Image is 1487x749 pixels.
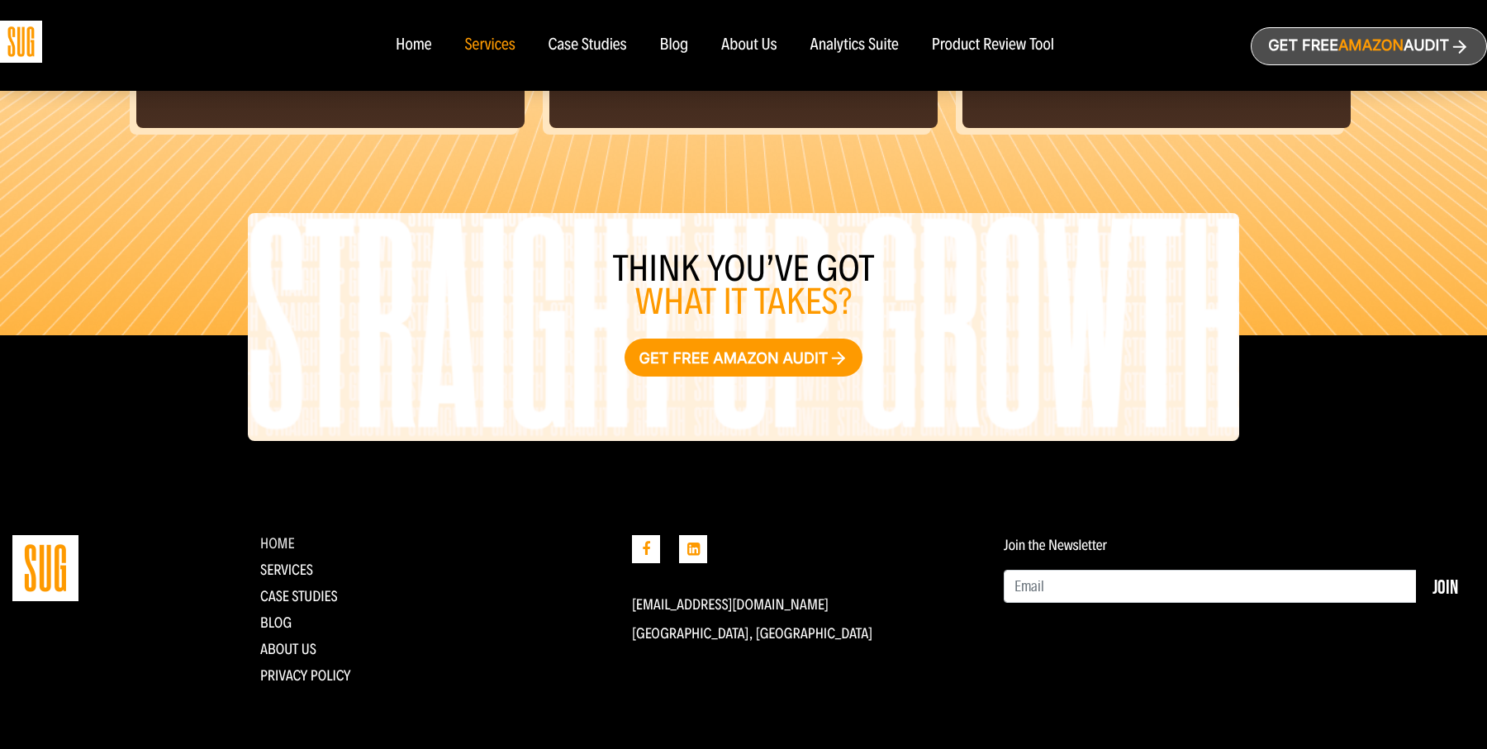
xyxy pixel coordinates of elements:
a: Home [260,534,295,552]
h3: Think you’ve got [248,253,1239,319]
a: Blog [260,614,292,632]
p: [GEOGRAPHIC_DATA], [GEOGRAPHIC_DATA] [632,625,979,642]
img: Straight Up Growth [12,535,78,601]
a: Home [396,36,431,55]
label: Join the Newsletter [1004,537,1107,553]
a: Services [464,36,515,55]
a: Privacy Policy [260,666,351,685]
a: About Us [260,640,316,658]
button: Join [1416,570,1475,603]
a: Get freeAmazonAudit [1251,27,1487,65]
a: Analytics Suite [810,36,899,55]
span: Amazon [1338,37,1404,55]
input: Email [1004,570,1417,603]
a: CASE STUDIES [260,587,338,605]
a: [EMAIL_ADDRESS][DOMAIN_NAME] [632,595,829,614]
a: Product Review Tool [932,36,1054,55]
a: Case Studies [549,36,627,55]
a: Get free Amazon audit [625,339,863,377]
a: About Us [721,36,777,55]
a: Services [260,561,313,579]
span: what it takes? [635,280,853,324]
a: Blog [660,36,689,55]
